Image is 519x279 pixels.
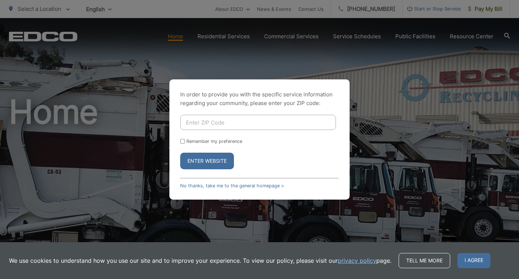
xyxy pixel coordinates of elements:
button: Enter Website [180,153,234,169]
a: Tell me more [399,253,450,268]
label: Remember my preference [186,139,242,144]
p: In order to provide you with the specific service information regarding your community, please en... [180,90,339,108]
p: We use cookies to understand how you use our site and to improve your experience. To view our pol... [9,256,391,265]
a: privacy policy [338,256,376,265]
input: Enter ZIP Code [180,115,336,130]
span: I agree [457,253,491,268]
a: No thanks, take me to the general homepage > [180,183,284,188]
